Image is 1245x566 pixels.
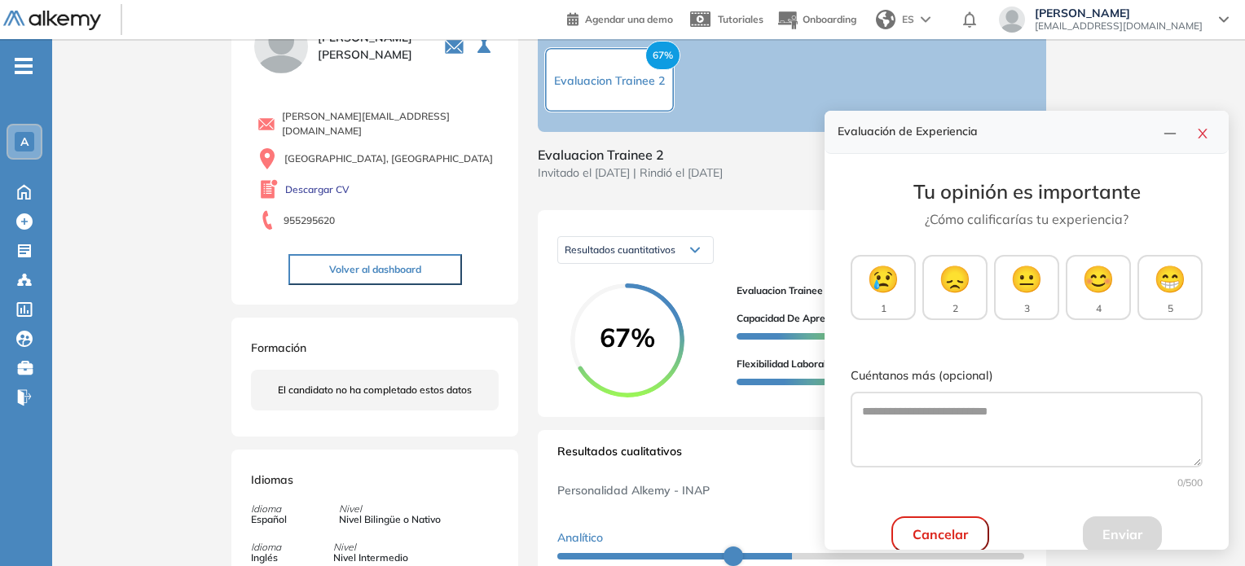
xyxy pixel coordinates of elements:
[333,540,408,555] span: Nivel
[1096,301,1102,316] span: 4
[538,165,723,182] span: Invitado el [DATE] | Rindió el [DATE]
[3,11,101,31] img: Logo
[737,357,826,371] span: Flexibilidad Laboral
[1164,127,1177,140] span: line
[881,301,886,316] span: 1
[1190,121,1216,143] button: close
[318,29,425,64] span: [PERSON_NAME] [PERSON_NAME]
[1157,121,1183,143] button: line
[554,73,665,88] span: Evaluacion Trainee 2
[851,476,1203,490] div: 0 /500
[585,13,673,25] span: Agendar una demo
[939,259,971,298] span: 😞
[251,340,306,355] span: Formación
[1154,259,1186,298] span: 😁
[851,367,1203,385] label: Cuéntanos más (opcional)
[251,16,311,77] img: PROFILE_MENU_LOGO_USER
[891,516,989,552] button: Cancelar
[339,502,441,516] span: Nivel
[251,472,293,487] span: Idiomas
[15,64,33,68] i: -
[737,283,1014,298] span: Evaluacion Trainee 2
[718,13,763,25] span: Tutoriales
[737,311,910,326] span: Capacidad de Aprendizaje en Adultos
[1082,259,1115,298] span: 😊
[1066,255,1131,320] button: 😊4
[851,209,1203,229] p: ¿Cómo calificarías tu experiencia?
[952,301,958,316] span: 2
[538,145,723,165] span: Evaluacion Trainee 2
[565,244,675,256] span: Resultados cuantitativos
[645,41,680,70] span: 67%
[278,383,472,397] span: El candidato no ha completado estos datos
[557,529,603,546] span: Analítico
[922,255,988,320] button: 😞2
[567,8,673,28] a: Agendar una demo
[282,109,499,138] span: [PERSON_NAME][EMAIL_ADDRESS][DOMAIN_NAME]
[1035,20,1203,33] span: [EMAIL_ADDRESS][DOMAIN_NAME]
[1010,259,1043,298] span: 😐
[288,254,462,285] button: Volver al dashboard
[838,125,1157,138] h4: Evaluación de Experiencia
[284,213,335,228] span: 955295620
[1168,301,1173,316] span: 5
[251,502,287,516] span: Idioma
[867,259,900,298] span: 😢
[251,512,287,527] span: Español
[851,180,1203,204] h3: Tu opinión es importante
[1024,301,1030,316] span: 3
[921,16,930,23] img: arrow
[1196,127,1209,140] span: close
[776,2,856,37] button: Onboarding
[251,551,281,565] span: Inglés
[557,482,710,510] span: Personalidad Alkemy - INAP
[1035,7,1203,20] span: [PERSON_NAME]
[285,182,350,197] a: Descargar CV
[994,255,1059,320] button: 😐3
[333,551,408,565] span: Nivel Intermedio
[1083,516,1162,552] button: Enviar
[1137,255,1203,320] button: 😁5
[339,512,441,527] span: Nivel Bilingüe o Nativo
[876,10,895,29] img: world
[803,13,856,25] span: Onboarding
[20,135,29,148] span: A
[851,255,916,320] button: 😢1
[902,12,914,27] span: ES
[251,540,281,555] span: Idioma
[570,324,684,350] span: 67%
[557,443,682,469] span: Resultados cualitativos
[284,151,493,166] span: [GEOGRAPHIC_DATA], [GEOGRAPHIC_DATA]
